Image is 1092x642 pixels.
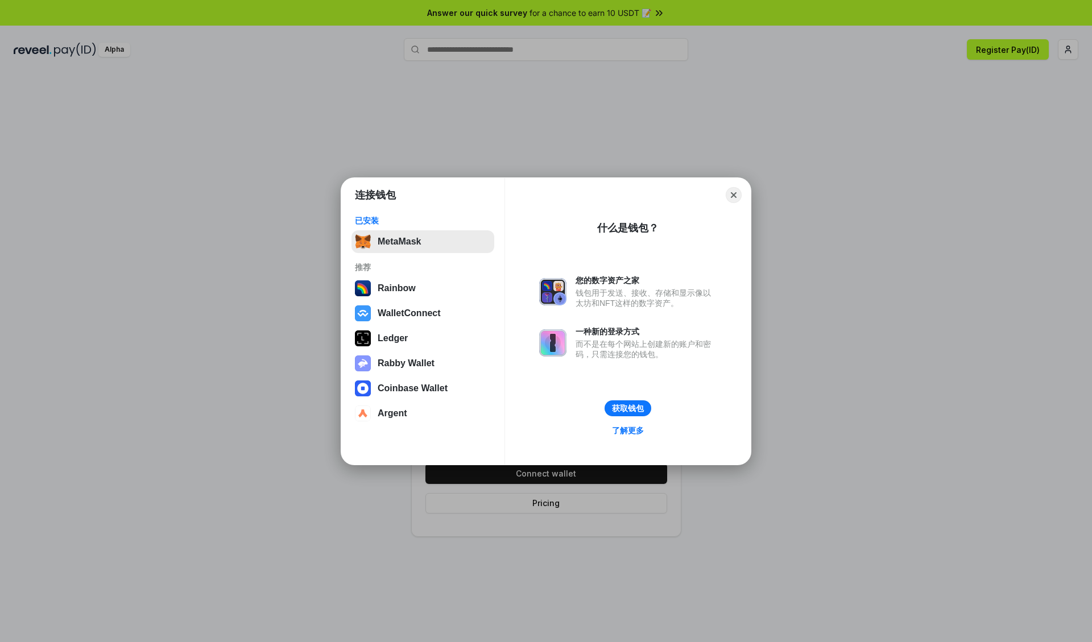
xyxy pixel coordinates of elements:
[378,358,435,368] div: Rabby Wallet
[351,402,494,425] button: Argent
[351,302,494,325] button: WalletConnect
[351,352,494,375] button: Rabby Wallet
[351,327,494,350] button: Ledger
[605,400,651,416] button: 获取钱包
[726,187,742,203] button: Close
[576,288,717,308] div: 钱包用于发送、接收、存储和显示像以太坊和NFT这样的数字资产。
[355,262,491,272] div: 推荐
[355,280,371,296] img: svg+xml,%3Csvg%20width%3D%22120%22%20height%3D%22120%22%20viewBox%3D%220%200%20120%20120%22%20fil...
[378,237,421,247] div: MetaMask
[605,423,651,438] a: 了解更多
[355,188,396,202] h1: 连接钱包
[576,339,717,359] div: 而不是在每个网站上创建新的账户和密码，只需连接您的钱包。
[355,216,491,226] div: 已安装
[597,221,659,235] div: 什么是钱包？
[378,308,441,318] div: WalletConnect
[355,234,371,250] img: svg+xml,%3Csvg%20fill%3D%22none%22%20height%3D%2233%22%20viewBox%3D%220%200%2035%2033%22%20width%...
[355,355,371,371] img: svg+xml,%3Csvg%20xmlns%3D%22http%3A%2F%2Fwww.w3.org%2F2000%2Fsvg%22%20fill%3D%22none%22%20viewBox...
[378,333,408,343] div: Ledger
[351,230,494,253] button: MetaMask
[539,278,566,305] img: svg+xml,%3Csvg%20xmlns%3D%22http%3A%2F%2Fwww.w3.org%2F2000%2Fsvg%22%20fill%3D%22none%22%20viewBox...
[355,380,371,396] img: svg+xml,%3Csvg%20width%3D%2228%22%20height%3D%2228%22%20viewBox%3D%220%200%2028%2028%22%20fill%3D...
[612,403,644,413] div: 获取钱包
[355,305,371,321] img: svg+xml,%3Csvg%20width%3D%2228%22%20height%3D%2228%22%20viewBox%3D%220%200%2028%2028%22%20fill%3D...
[355,330,371,346] img: svg+xml,%3Csvg%20xmlns%3D%22http%3A%2F%2Fwww.w3.org%2F2000%2Fsvg%22%20width%3D%2228%22%20height%3...
[576,275,717,285] div: 您的数字资产之家
[351,277,494,300] button: Rainbow
[351,377,494,400] button: Coinbase Wallet
[539,329,566,357] img: svg+xml,%3Csvg%20xmlns%3D%22http%3A%2F%2Fwww.w3.org%2F2000%2Fsvg%22%20fill%3D%22none%22%20viewBox...
[576,326,717,337] div: 一种新的登录方式
[378,283,416,293] div: Rainbow
[355,405,371,421] img: svg+xml,%3Csvg%20width%3D%2228%22%20height%3D%2228%22%20viewBox%3D%220%200%2028%2028%22%20fill%3D...
[612,425,644,436] div: 了解更多
[378,383,448,394] div: Coinbase Wallet
[378,408,407,419] div: Argent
